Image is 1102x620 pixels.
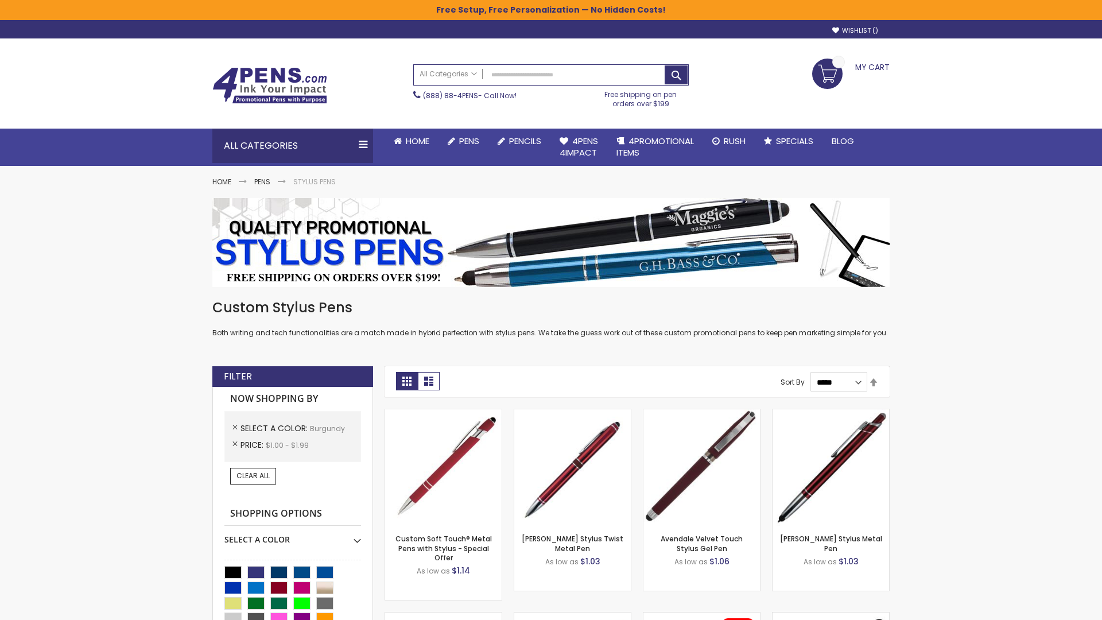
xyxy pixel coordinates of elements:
span: Burgundy [310,424,345,433]
img: Avendale Velvet Touch Stylus Gel Pen-Burgundy [643,409,760,526]
a: Home [385,129,439,154]
span: 4PROMOTIONAL ITEMS [616,135,694,158]
span: All Categories [420,69,477,79]
div: All Categories [212,129,373,163]
a: Olson Stylus Metal Pen-Burgundy [773,409,889,418]
span: Specials [776,135,813,147]
a: Avendale Velvet Touch Stylus Gel Pen-Burgundy [643,409,760,418]
a: Pens [439,129,488,154]
a: Rush [703,129,755,154]
span: Pens [459,135,479,147]
span: Pencils [509,135,541,147]
a: Custom Soft Touch® Metal Pens with Stylus - Special Offer [395,534,492,562]
strong: Stylus Pens [293,177,336,187]
img: Olson Stylus Metal Pen-Burgundy [773,409,889,526]
a: (888) 88-4PENS [423,91,478,100]
span: Select A Color [240,423,310,434]
h1: Custom Stylus Pens [212,299,890,317]
img: Colter Stylus Twist Metal Pen-Burgundy [514,409,631,526]
strong: Filter [224,370,252,383]
a: Specials [755,129,822,154]
div: Both writing and tech functionalities are a match made in hybrid perfection with stylus pens. We ... [212,299,890,338]
span: Rush [724,135,746,147]
img: Custom Soft Touch® Metal Pens with Stylus-Burgundy [385,409,502,526]
span: $1.03 [839,556,859,567]
span: As low as [674,557,708,567]
a: Custom Soft Touch® Metal Pens with Stylus-Burgundy [385,409,502,418]
span: Blog [832,135,854,147]
strong: Now Shopping by [224,387,361,411]
span: As low as [417,566,450,576]
a: 4PROMOTIONALITEMS [607,129,703,166]
a: Home [212,177,231,187]
span: As low as [545,557,579,567]
span: $1.00 - $1.99 [266,440,309,450]
span: $1.14 [452,565,470,576]
span: $1.03 [580,556,600,567]
span: Home [406,135,429,147]
a: Clear All [230,468,276,484]
a: [PERSON_NAME] Stylus Twist Metal Pen [522,534,623,553]
img: Stylus Pens [212,198,890,287]
a: Colter Stylus Twist Metal Pen-Burgundy [514,409,631,418]
div: Select A Color [224,526,361,545]
a: Avendale Velvet Touch Stylus Gel Pen [661,534,743,553]
span: 4Pens 4impact [560,135,598,158]
a: Pens [254,177,270,187]
a: 4Pens4impact [550,129,607,166]
a: Pencils [488,129,550,154]
label: Sort By [781,377,805,387]
span: Clear All [236,471,270,480]
a: All Categories [414,65,483,84]
span: - Call Now! [423,91,517,100]
span: As low as [804,557,837,567]
img: 4Pens Custom Pens and Promotional Products [212,67,327,104]
a: Wishlist [832,26,878,35]
a: [PERSON_NAME] Stylus Metal Pen [780,534,882,553]
strong: Shopping Options [224,502,361,526]
strong: Grid [396,372,418,390]
a: Blog [822,129,863,154]
div: Free shipping on pen orders over $199 [593,86,689,108]
span: $1.06 [709,556,730,567]
span: Price [240,439,266,451]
